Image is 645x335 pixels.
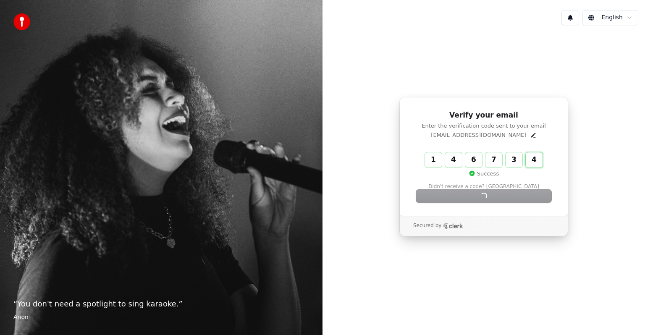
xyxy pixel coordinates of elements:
[443,223,463,229] a: Clerk logo
[530,132,537,139] button: Edit
[416,110,551,120] h1: Verify your email
[13,313,309,322] footer: Anon
[416,122,551,130] p: Enter the verification code sent to your email
[13,298,309,310] p: “ You don't need a spotlight to sing karaoke. ”
[13,13,30,30] img: youka
[413,222,441,229] p: Secured by
[425,152,559,167] input: Enter verification code
[431,131,526,139] p: [EMAIL_ADDRESS][DOMAIN_NAME]
[469,170,499,178] p: Success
